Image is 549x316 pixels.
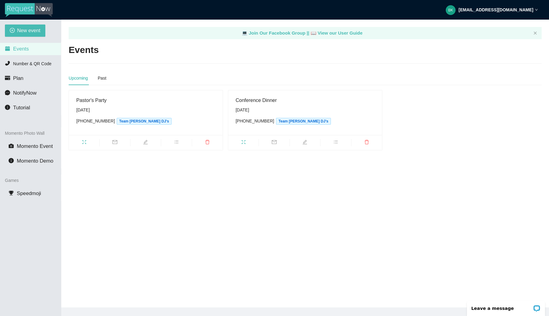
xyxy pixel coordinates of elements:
span: Number & QR Code [13,61,51,66]
span: edit [290,140,320,146]
span: Team [PERSON_NAME] DJ's [117,118,172,125]
span: phone [5,61,10,66]
div: [PHONE_NUMBER] [76,118,215,125]
div: [DATE] [76,107,215,113]
a: laptop Join Our Facebook Group || [242,30,311,36]
span: bars [320,140,351,146]
span: calendar [5,46,10,51]
span: mail [259,140,289,146]
h2: Events [69,44,99,56]
div: Pastor's Party [76,96,215,104]
span: info-circle [9,158,14,163]
span: laptop [242,30,248,36]
span: Tutorial [13,105,30,111]
div: [DATE] [236,107,375,113]
button: close [533,31,537,35]
img: 5ec6c957a59a87538433817dc8e52273 [446,5,456,15]
span: Speedmoji [17,190,41,196]
span: delete [351,140,382,146]
span: Momento Event [17,143,53,149]
span: Events [13,46,29,52]
span: Plan [13,75,24,81]
div: Past [98,75,106,81]
span: message [5,90,10,95]
span: credit-card [5,75,10,81]
a: laptop View our User Guide [311,30,363,36]
span: edit [131,140,161,146]
span: down [535,8,538,11]
span: New event [17,27,40,34]
span: delete [192,140,223,146]
button: plus-circleNew event [5,24,45,37]
span: mail [100,140,130,146]
span: laptop [311,30,316,36]
span: bars [161,140,191,146]
span: Momento Demo [17,158,53,164]
strong: [EMAIL_ADDRESS][DOMAIN_NAME] [459,7,533,12]
span: info-circle [5,105,10,110]
img: RequestNow [5,3,53,17]
span: fullscreen [228,140,259,146]
span: trophy [9,190,14,196]
iframe: LiveChat chat widget [463,297,549,316]
div: Upcoming [69,75,88,81]
div: Conference Dinner [236,96,375,104]
span: camera [9,143,14,149]
span: Team [PERSON_NAME] DJ's [276,118,331,125]
span: NotifyNow [13,90,36,96]
div: [PHONE_NUMBER] [236,118,375,125]
span: plus-circle [10,28,15,34]
span: fullscreen [69,140,99,146]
